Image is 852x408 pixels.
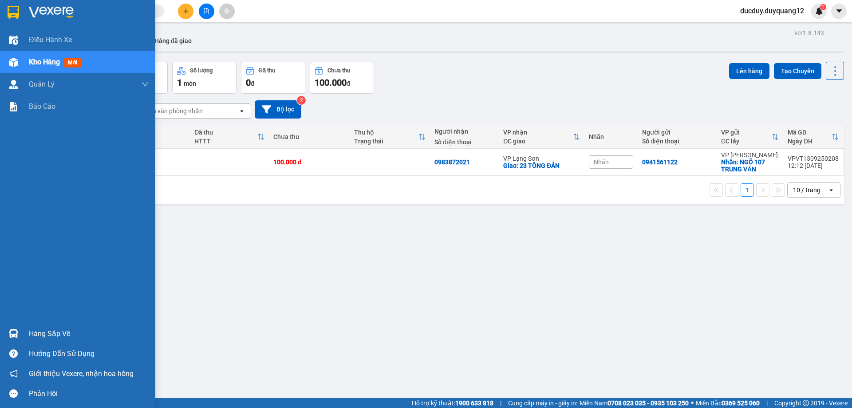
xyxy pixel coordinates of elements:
div: Chưa thu [327,67,350,74]
span: 100.000 [315,77,347,88]
span: Cung cấp máy in - giấy in: [508,398,577,408]
span: mới [64,58,81,67]
span: 1 [177,77,182,88]
span: question-circle [9,349,18,358]
button: 1 [741,183,754,197]
div: Phản hồi [29,387,149,400]
span: Quản Lý [29,79,55,90]
sup: 2 [297,96,306,105]
svg: open [238,107,245,115]
span: ducduy.duyquang12 [733,5,811,16]
img: warehouse-icon [9,80,18,89]
img: warehouse-icon [9,36,18,45]
span: Báo cáo [29,101,55,112]
div: ĐC lấy [721,138,772,145]
img: logo-vxr [8,6,19,19]
span: Miền Bắc [696,398,760,408]
div: Số điện thoại [642,138,712,145]
img: warehouse-icon [9,58,18,67]
div: Đã thu [259,67,275,74]
span: caret-down [835,7,843,15]
span: file-add [203,8,209,14]
div: 0983872021 [434,158,470,166]
div: Số điện thoại [434,139,494,146]
th: Toggle SortBy [717,125,783,149]
div: VP [PERSON_NAME] [721,151,779,158]
span: plus [183,8,189,14]
div: 10 / trang [793,186,820,194]
button: file-add [199,4,214,19]
div: Thu hộ [354,129,419,136]
div: Hàng sắp về [29,327,149,341]
span: Kho hàng [29,58,60,66]
div: Giao: 23 TÔNG ĐẢN [503,162,580,169]
th: Toggle SortBy [783,125,843,149]
span: món [184,80,196,87]
img: warehouse-icon [9,329,18,338]
div: HTTT [194,138,257,145]
div: Ngày ĐH [788,138,832,145]
div: 0941561122 [642,158,678,166]
sup: 1 [820,4,826,10]
strong: 1900 633 818 [455,400,493,407]
div: Chọn văn phòng nhận [142,107,203,115]
div: VPVT1309250208 [788,155,839,162]
span: 0 [246,77,251,88]
span: đ [347,80,350,87]
button: plus [178,4,193,19]
span: copyright [803,400,809,406]
div: 12:12 [DATE] [788,162,839,169]
div: VP Lạng Sơn [503,155,580,162]
span: | [500,398,501,408]
button: aim [219,4,235,19]
button: Tạo Chuyến [774,63,821,79]
strong: 0708 023 035 - 0935 103 250 [607,400,689,407]
div: Chưa thu [273,133,345,140]
span: | [766,398,768,408]
span: message [9,389,18,398]
div: VP gửi [721,129,772,136]
img: solution-icon [9,102,18,111]
div: Trạng thái [354,138,419,145]
div: Mã GD [788,129,832,136]
img: icon-new-feature [815,7,823,15]
button: Bộ lọc [255,100,301,119]
div: Đã thu [194,129,257,136]
button: Đã thu0đ [241,62,305,94]
button: Số lượng1món [172,62,237,94]
svg: open [828,186,835,194]
th: Toggle SortBy [350,125,430,149]
th: Toggle SortBy [499,125,584,149]
div: Hướng dẫn sử dụng [29,347,149,360]
div: 100.000 đ [273,158,345,166]
span: aim [224,8,230,14]
button: Chưa thu100.000đ [310,62,374,94]
button: caret-down [831,4,847,19]
div: ver 1.8.143 [794,28,824,38]
span: Giới thiệu Vexere, nhận hoa hồng [29,368,134,379]
span: notification [9,369,18,378]
span: 1 [821,4,824,10]
div: Người nhận [434,128,494,135]
div: VP nhận [503,129,573,136]
span: ⚪️ [691,401,694,405]
div: Nhãn [589,133,633,140]
div: Số lượng [190,67,213,74]
span: đ [251,80,254,87]
span: down [142,81,149,88]
span: Nhãn [594,158,609,166]
button: Lên hàng [729,63,769,79]
span: Hỗ trợ kỹ thuật: [412,398,493,408]
div: ĐC giao [503,138,573,145]
button: Hàng đã giao [147,30,199,51]
div: Nhận: NGÕ 107 TRUNG VĂN [721,158,779,173]
span: Miền Nam [580,398,689,408]
div: Người gửi [642,129,712,136]
span: Điều hành xe [29,34,72,45]
strong: 0369 525 060 [722,400,760,407]
th: Toggle SortBy [190,125,269,149]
